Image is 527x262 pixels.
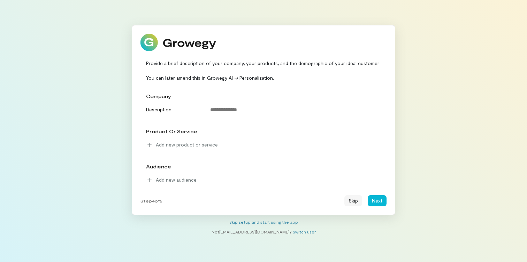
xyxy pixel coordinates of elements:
[140,59,387,81] div: Provide a brief description of your company, your products, and the demographic of your ideal cus...
[140,198,162,204] span: Step 4 of 5
[368,195,387,206] button: Next
[146,164,171,169] span: audience
[293,229,316,234] a: Switch user
[156,176,197,183] span: Add new audience
[142,104,203,113] div: Description
[146,128,197,134] span: product or service
[229,220,298,224] a: Skip setup and start using the app
[156,141,218,148] span: Add new product or service
[212,229,292,234] span: Not [EMAIL_ADDRESS][DOMAIN_NAME] ?
[140,34,216,51] img: Growegy logo
[344,195,362,206] button: Skip
[146,93,171,99] span: company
